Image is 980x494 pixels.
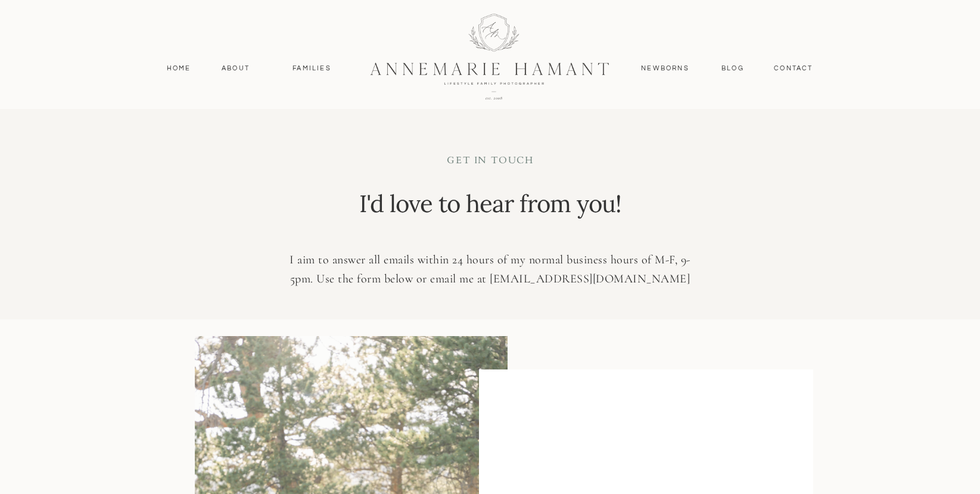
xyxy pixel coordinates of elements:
[768,63,820,74] a: contact
[219,63,253,74] a: About
[161,63,197,74] a: Home
[360,154,621,170] p: get in touch
[637,63,694,74] a: Newborns
[285,63,339,74] a: Families
[719,63,747,74] a: Blog
[356,187,624,232] p: I'd love to hear from you!
[279,250,702,289] p: I aim to answer all emails within 24 hours of my normal business hours of M-F, 9-5pm. Use the for...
